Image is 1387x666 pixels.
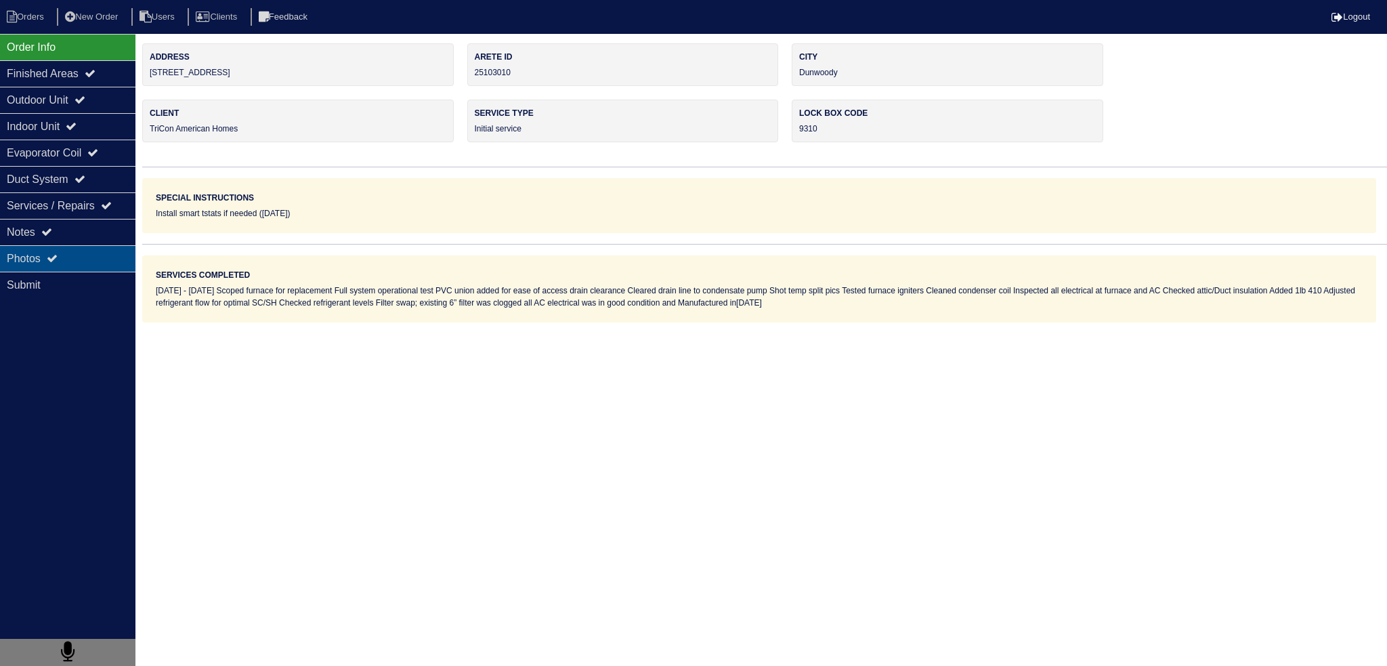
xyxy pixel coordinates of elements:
[150,51,446,63] label: Address
[156,269,250,281] label: Services Completed
[475,51,771,63] label: Arete ID
[792,43,1103,86] div: Dunwoody
[792,100,1103,142] div: 9310
[156,192,254,204] label: Special Instructions
[142,43,454,86] div: [STREET_ADDRESS]
[1331,12,1370,22] a: Logout
[57,12,129,22] a: New Order
[188,8,248,26] li: Clients
[188,12,248,22] a: Clients
[799,107,1096,119] label: Lock box code
[131,12,186,22] a: Users
[475,107,771,119] label: Service Type
[467,43,779,86] div: 25103010
[142,100,454,142] div: TriCon American Homes
[150,107,446,119] label: Client
[57,8,129,26] li: New Order
[156,207,1363,220] div: Install smart tstats if needed ([DATE])
[799,51,1096,63] label: City
[131,8,186,26] li: Users
[156,285,1363,309] div: [DATE] - [DATE] Scoped furnace for replacement Full system operational test PVC union added for e...
[467,100,779,142] div: Initial service
[251,8,318,26] li: Feedback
